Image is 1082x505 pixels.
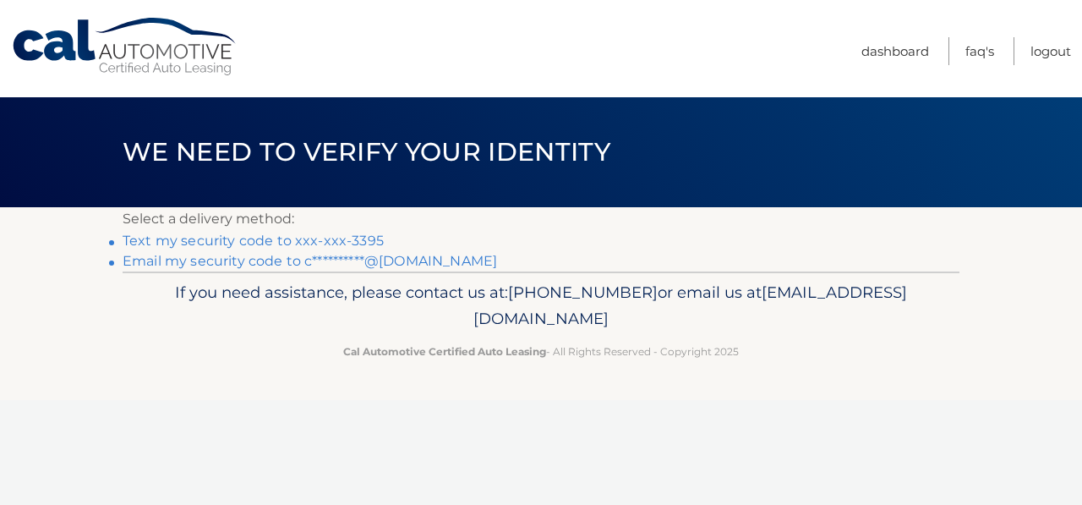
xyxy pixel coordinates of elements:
[134,343,948,360] p: - All Rights Reserved - Copyright 2025
[11,17,239,77] a: Cal Automotive
[343,345,546,358] strong: Cal Automotive Certified Auto Leasing
[965,37,994,65] a: FAQ's
[508,283,658,302] span: [PHONE_NUMBER]
[123,136,610,167] span: We need to verify your identity
[123,207,959,231] p: Select a delivery method:
[1030,37,1071,65] a: Logout
[123,253,497,269] a: Email my security code to c**********@[DOMAIN_NAME]
[134,279,948,333] p: If you need assistance, please contact us at: or email us at
[861,37,929,65] a: Dashboard
[123,233,384,249] a: Text my security code to xxx-xxx-3395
